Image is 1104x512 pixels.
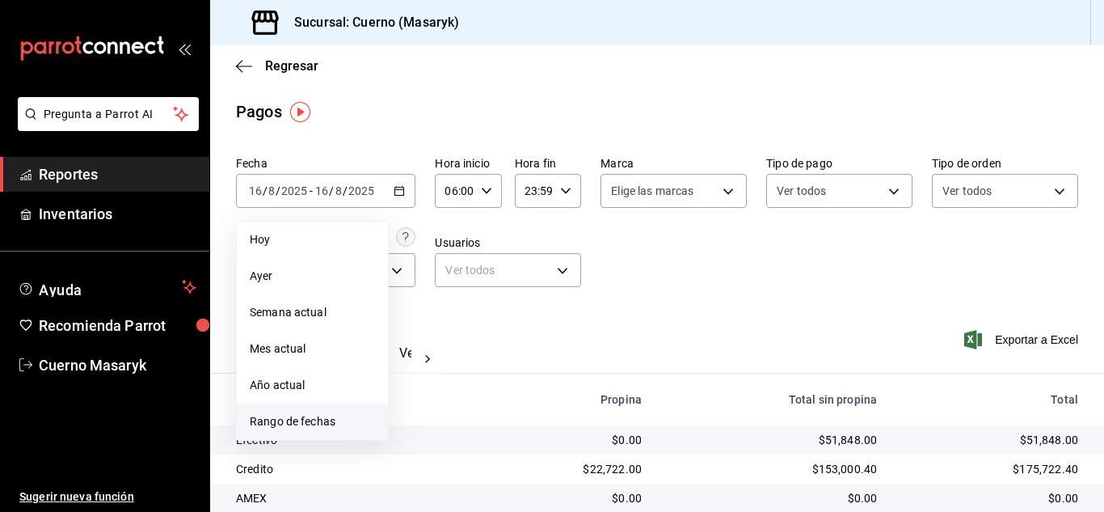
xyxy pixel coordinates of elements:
div: $0.00 [494,432,642,448]
label: Hora inicio [435,158,501,169]
span: Hoy [250,231,375,248]
span: Ayuda [39,277,175,297]
span: Año actual [250,377,375,394]
button: Regresar [236,58,318,74]
span: Regresar [265,58,318,74]
span: Reportes [39,163,196,185]
div: $0.00 [494,490,642,506]
div: $51,848.00 [668,432,877,448]
div: $51,848.00 [903,432,1078,448]
input: ---- [280,184,308,197]
div: Propina [494,393,642,406]
span: Ver todos [777,183,826,199]
img: Tooltip marker [290,102,310,122]
label: Tipo de orden [932,158,1078,169]
div: Total [903,393,1078,406]
label: Hora fin [515,158,581,169]
span: / [263,184,268,197]
span: Sugerir nueva función [19,489,196,506]
span: Rango de fechas [250,413,375,430]
span: Recomienda Parrot [39,315,196,336]
span: Ayer [250,268,375,285]
div: $0.00 [903,490,1078,506]
button: Ver pagos [399,345,460,373]
span: Inventarios [39,203,196,225]
span: Pregunta a Parrot AI [44,106,174,123]
span: / [343,184,348,197]
a: Pregunta a Parrot AI [11,117,199,134]
button: Exportar a Excel [967,330,1078,349]
span: Elige las marcas [611,183,693,199]
div: Total sin propina [668,393,877,406]
button: open_drawer_menu [178,42,191,55]
label: Usuarios [435,237,581,248]
input: -- [314,184,329,197]
div: $0.00 [668,490,877,506]
div: $22,722.00 [494,461,642,477]
div: $153,000.40 [668,461,877,477]
span: Cuerno Masaryk [39,354,196,376]
label: Fecha [236,158,415,169]
div: Pagos [236,99,282,124]
span: Ver todos [942,183,992,199]
button: Pregunta a Parrot AI [18,97,199,131]
span: / [276,184,280,197]
span: / [329,184,334,197]
input: ---- [348,184,375,197]
input: -- [268,184,276,197]
input: -- [335,184,343,197]
div: Credito [236,461,468,477]
input: -- [248,184,263,197]
div: $175,722.40 [903,461,1078,477]
h3: Sucursal: Cuerno (Masaryk) [281,13,459,32]
span: Mes actual [250,341,375,358]
div: Ver todos [435,253,581,287]
label: Marca [600,158,747,169]
span: - [310,184,313,197]
span: Semana actual [250,304,375,321]
div: AMEX [236,490,468,506]
label: Tipo de pago [766,158,912,169]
